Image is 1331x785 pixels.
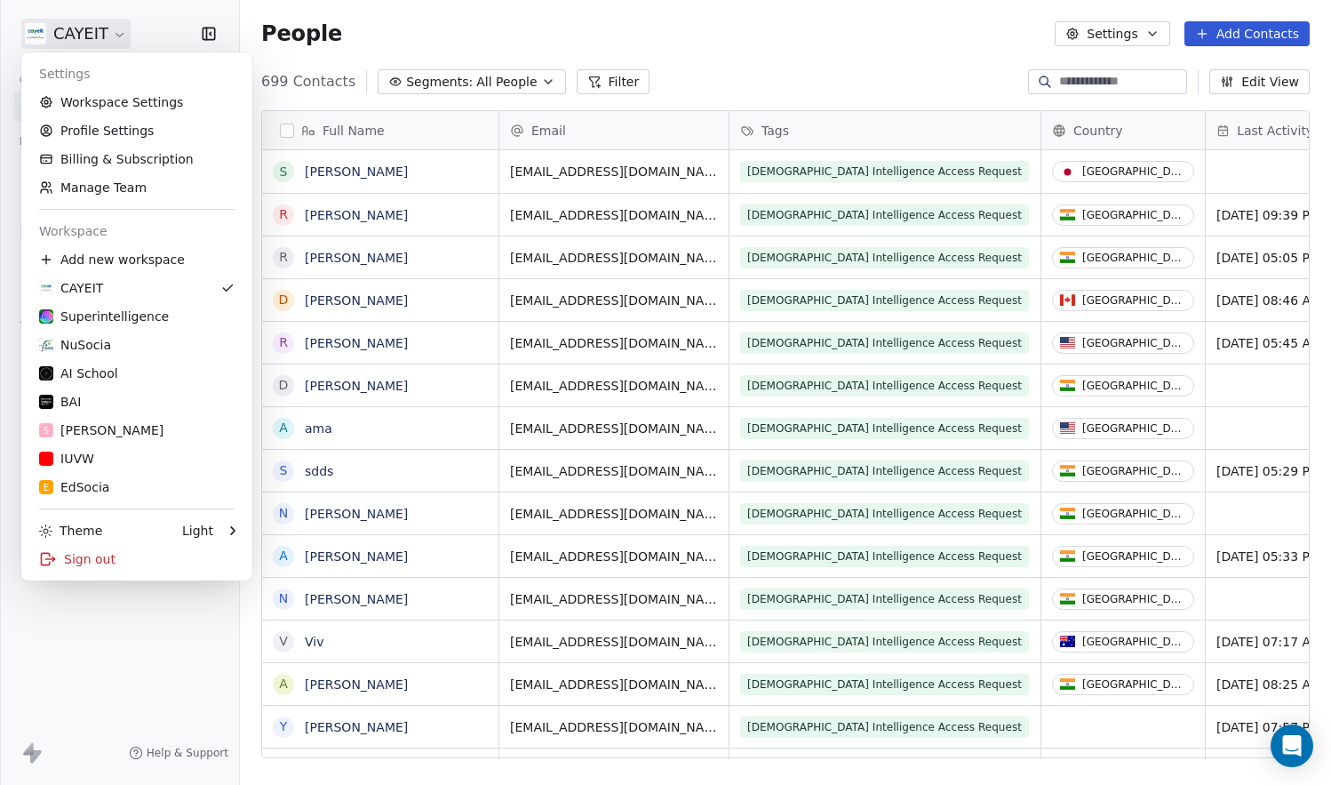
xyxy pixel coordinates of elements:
[39,309,53,324] img: sinews%20copy.png
[28,245,245,274] div: Add new workspace
[39,338,53,352] img: LOGO_1_WB.png
[28,217,245,245] div: Workspace
[39,393,81,411] div: BAI
[28,88,245,116] a: Workspace Settings
[28,116,245,145] a: Profile Settings
[28,145,245,173] a: Billing & Subscription
[44,481,49,494] span: E
[39,336,111,354] div: NuSocia
[39,366,53,380] img: 3.png
[39,279,103,297] div: CAYEIT
[39,522,102,540] div: Theme
[39,421,163,439] div: [PERSON_NAME]
[28,60,245,88] div: Settings
[28,545,245,573] div: Sign out
[39,450,94,468] div: IUVW
[182,522,213,540] div: Light
[39,281,53,295] img: CAYEIT%20Square%20Logo.png
[39,395,53,409] img: bar1.webp
[39,478,109,496] div: EdSocia
[39,308,169,325] div: Superintelligence
[44,424,49,437] span: S
[39,364,118,382] div: AI School
[28,173,245,202] a: Manage Team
